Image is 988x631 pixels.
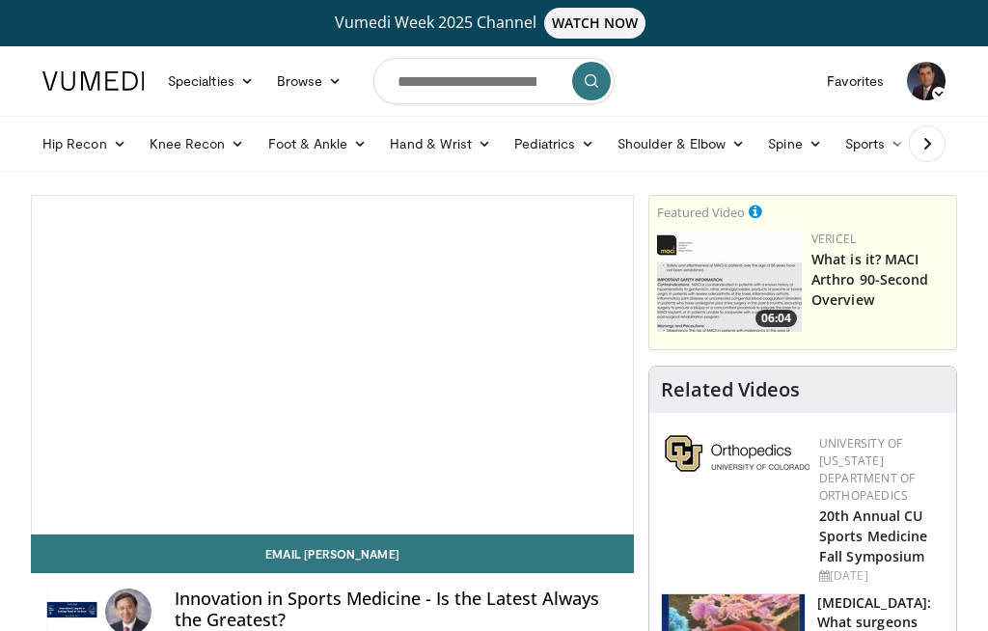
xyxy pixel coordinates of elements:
[811,231,856,247] a: Vericel
[31,124,138,163] a: Hip Recon
[755,310,797,327] span: 06:04
[378,124,503,163] a: Hand & Wrist
[665,435,810,472] img: 355603a8-37da-49b6-856f-e00d7e9307d3.png.150x105_q85_autocrop_double_scale_upscale_version-0.2.png
[32,196,633,534] video-js: Video Player
[834,124,917,163] a: Sports
[819,567,941,585] div: [DATE]
[42,71,145,91] img: VuMedi Logo
[606,124,756,163] a: Shoulder & Elbow
[661,378,800,401] h4: Related Videos
[819,435,915,504] a: University of [US_STATE] Department of Orthopaedics
[503,124,606,163] a: Pediatrics
[657,231,802,332] a: 06:04
[657,204,745,221] small: Featured Video
[265,62,354,100] a: Browse
[907,62,946,100] img: Avatar
[156,62,265,100] a: Specialties
[138,124,257,163] a: Knee Recon
[175,589,618,630] h4: Innovation in Sports Medicine - Is the Latest Always the Greatest?
[544,8,646,39] span: WATCH NOW
[756,124,833,163] a: Spine
[657,231,802,332] img: aa6cc8ed-3dbf-4b6a-8d82-4a06f68b6688.150x105_q85_crop-smart_upscale.jpg
[31,8,957,39] a: Vumedi Week 2025 ChannelWATCH NOW
[811,250,929,309] a: What is it? MACI Arthro 90-Second Overview
[815,62,895,100] a: Favorites
[373,58,615,104] input: Search topics, interventions
[31,535,634,573] a: Email [PERSON_NAME]
[257,124,379,163] a: Foot & Ankle
[819,507,928,565] a: 20th Annual CU Sports Medicine Fall Symposium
